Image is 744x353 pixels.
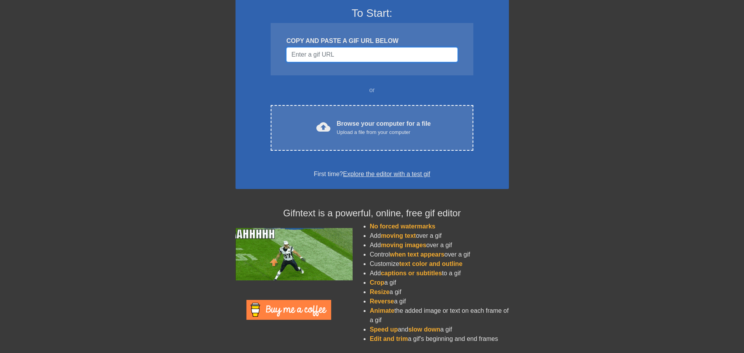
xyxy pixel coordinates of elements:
span: captions or subtitles [381,270,442,276]
li: Control over a gif [370,250,509,259]
li: and a gif [370,325,509,334]
li: a gif [370,278,509,287]
span: Animate [370,307,394,314]
span: moving images [381,242,426,248]
div: or [256,86,489,95]
div: COPY AND PASTE A GIF URL BELOW [286,36,457,46]
span: Crop [370,279,384,286]
div: Browse your computer for a file [337,119,431,136]
span: No forced watermarks [370,223,435,230]
li: Add over a gif [370,231,509,241]
li: a gif [370,287,509,297]
li: Add to a gif [370,269,509,278]
img: football_small.gif [236,228,353,280]
span: Edit and trim [370,335,408,342]
span: when text appears [390,251,444,258]
span: text color and outline [399,260,462,267]
h3: To Start: [246,7,499,20]
li: the added image or text on each frame of a gif [370,306,509,325]
span: Reverse [370,298,394,305]
span: moving text [381,232,416,239]
a: Explore the editor with a test gif [343,171,430,177]
li: Add over a gif [370,241,509,250]
li: a gif's beginning and end frames [370,334,509,344]
span: cloud_upload [316,120,330,134]
span: slow down [408,326,440,333]
span: Resize [370,289,390,295]
span: Speed up [370,326,398,333]
li: a gif [370,297,509,306]
div: Upload a file from your computer [337,128,431,136]
div: First time? [246,169,499,179]
h4: Gifntext is a powerful, online, free gif editor [236,208,509,219]
li: Customize [370,259,509,269]
img: Buy Me A Coffee [246,300,331,320]
input: Username [286,47,457,62]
